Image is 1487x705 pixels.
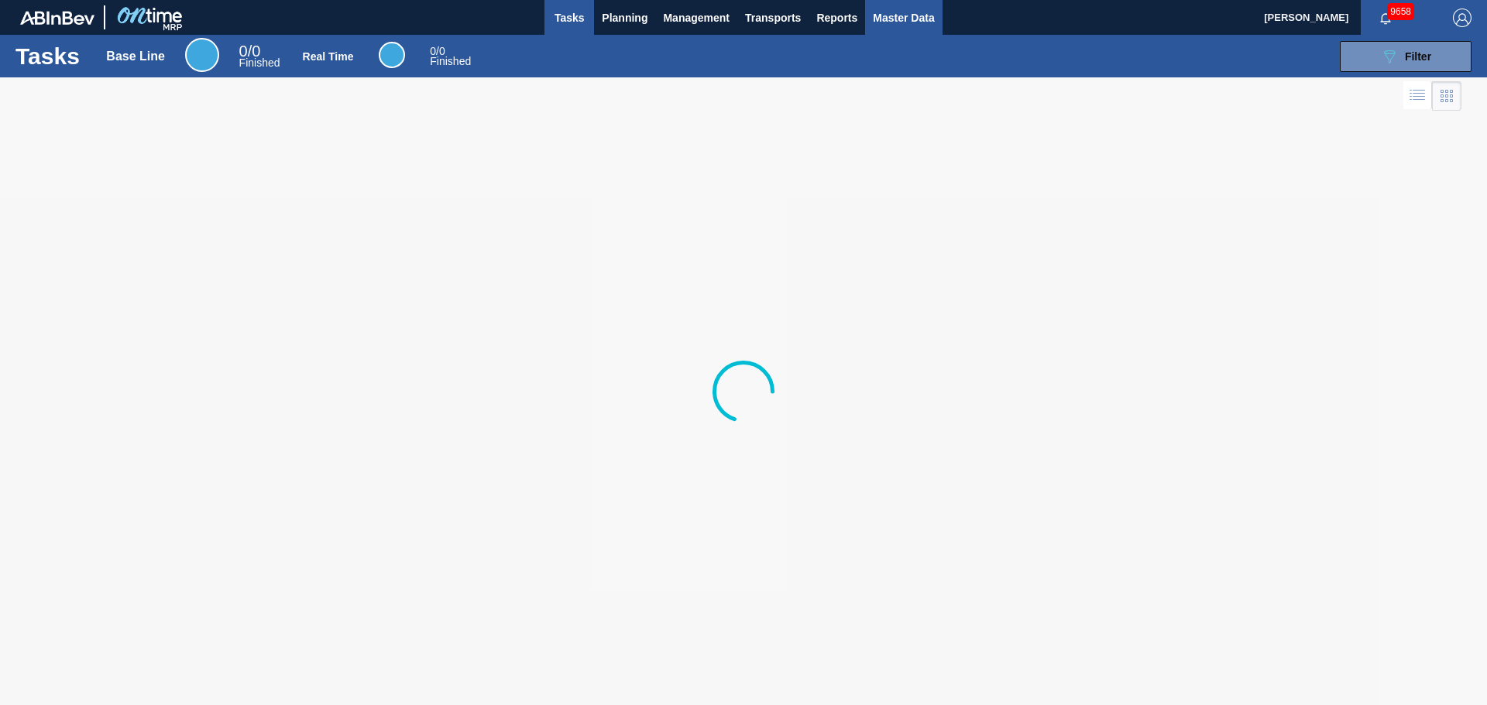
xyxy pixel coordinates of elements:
div: Real Time [430,46,471,67]
span: Master Data [873,9,934,27]
span: 0 [430,45,436,57]
div: Base Line [185,38,219,72]
div: Base Line [239,45,280,68]
span: Tasks [552,9,586,27]
span: / 0 [239,43,261,60]
span: 9658 [1387,3,1414,20]
span: Finished [239,56,280,69]
button: Filter [1340,41,1472,72]
span: / 0 [430,45,445,57]
span: 0 [239,43,248,60]
span: Finished [430,55,471,67]
div: Real Time [379,42,405,68]
span: Filter [1405,50,1431,63]
span: Reports [816,9,857,27]
img: TNhmsLtSVTkK8tSr43FrP2fwEKptu5GPRR3wAAAABJRU5ErkJggg== [20,11,94,25]
button: Notifications [1361,7,1410,29]
div: Real Time [303,50,354,63]
span: Planning [602,9,647,27]
span: Management [663,9,730,27]
span: Transports [745,9,801,27]
img: Logout [1453,9,1472,27]
div: Base Line [106,50,165,63]
h1: Tasks [15,47,84,65]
